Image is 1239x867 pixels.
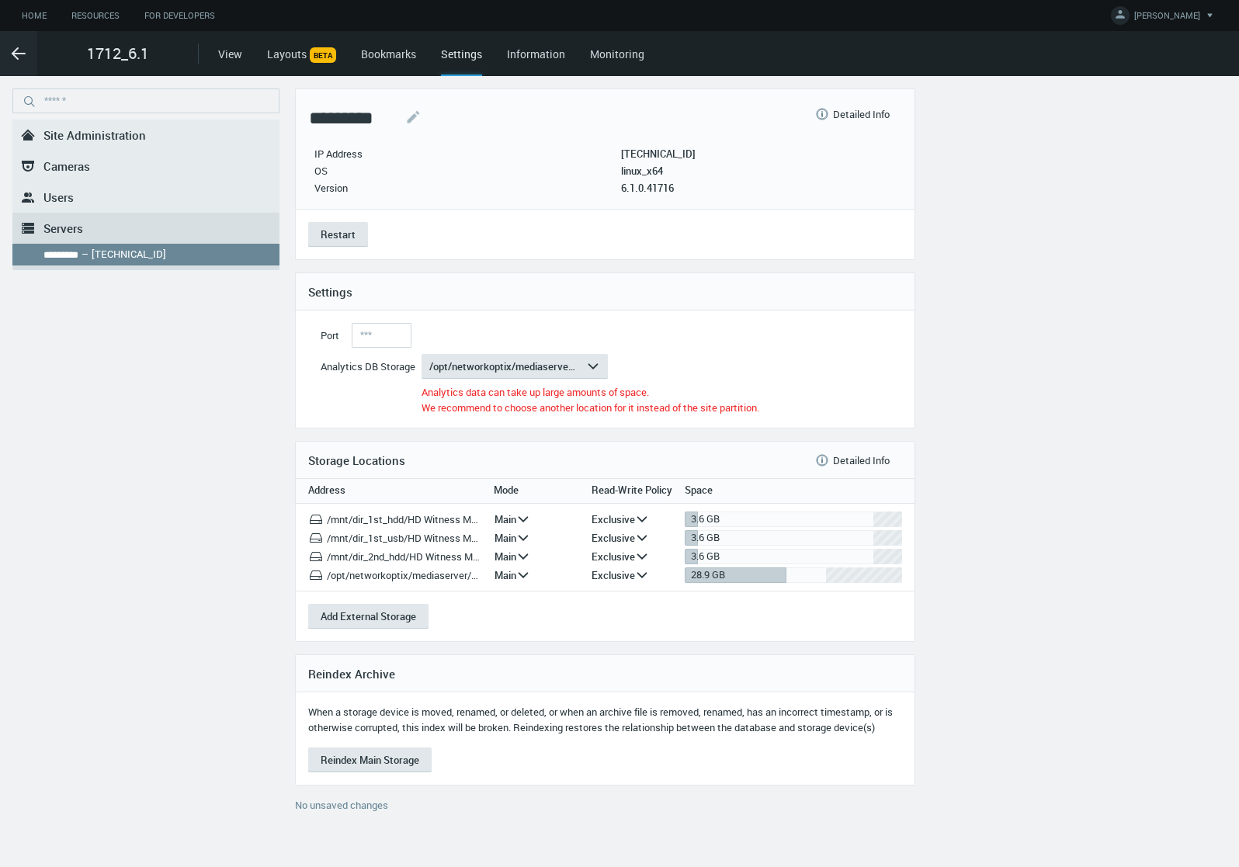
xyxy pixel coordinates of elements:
[833,454,890,466] span: Detailed Info
[588,544,635,569] div: Exclusive
[588,525,635,550] div: Exclusive
[802,448,902,473] button: Detailed Info
[485,507,516,532] div: Main
[327,531,481,545] span: /mnt/dir_1st_usb/HD Witness Media
[314,182,619,194] p: Version
[314,165,619,177] p: OS
[43,158,90,174] span: Cameras
[361,47,416,61] a: Bookmarks
[43,189,74,205] span: Users
[321,359,415,373] span: Analytics DB Storage
[43,127,146,143] span: Site Administration
[327,512,481,526] span: /mnt/dir_1st_hdd/HD Witness Media
[218,47,242,61] a: View
[92,247,166,261] nx-search-highlight: [TECHNICAL_ID]
[132,6,227,26] a: For Developers
[314,147,619,160] p: IP Address
[485,544,516,569] div: Main
[327,550,481,564] span: /mnt/dir_2nd_hdd/HD Witness Media
[43,220,83,236] span: Servers
[59,6,132,26] a: Resources
[308,705,902,735] p: When a storage device is moved, renamed, or deleted, or when an archive file is removed, renamed,...
[588,563,635,588] div: Exclusive
[833,108,890,120] span: Detailed Info
[691,512,720,527] div: 3.6 GB
[308,604,429,629] button: Add External Storage
[621,147,696,160] p: IP Address-172.20.55.109
[327,568,481,582] span: /opt/networkoptix/mediaserver/var/data
[588,507,635,532] div: Exclusive
[308,667,395,681] h4: Reindex Archive
[485,563,516,588] div: Main
[308,747,432,772] button: Reindex Main Storage
[308,285,902,299] h4: Settings
[621,182,696,194] p: Version-6.1.0.41716
[82,247,88,261] span: –
[422,401,902,416] p: We recommend to choose another location for it instead of the site partition.
[87,42,149,65] span: 1712_6.1
[691,530,720,546] div: 3.6 GB
[1134,9,1200,27] span: [PERSON_NAME]
[573,479,672,504] th: Read-Write Policy
[267,47,336,61] a: LayoutsBETA
[296,479,481,504] th: Address
[590,47,644,61] a: Monitoring
[691,549,720,564] div: 3.6 GB
[422,354,608,379] button: /opt/networkoptix/mediaserver/var/data
[621,165,696,177] p: OS-linux_x64
[321,328,339,342] span: Port
[308,453,405,467] h4: Storage Locations
[308,222,368,247] button: Restart
[441,46,482,76] div: Settings
[481,479,573,504] th: Mode
[9,6,59,26] a: Home
[310,47,336,63] span: BETA
[429,359,575,373] span: /opt/networkoptix/mediaserver/var/data
[691,567,725,583] div: 28.9 GB
[507,47,565,61] a: Information
[295,798,915,823] div: No unsaved changes
[485,525,516,550] div: Main
[672,479,914,504] th: Space
[422,385,902,401] p: Analytics data can take up large amounts of space.
[321,227,356,241] span: Restart
[802,102,902,127] button: Detailed Info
